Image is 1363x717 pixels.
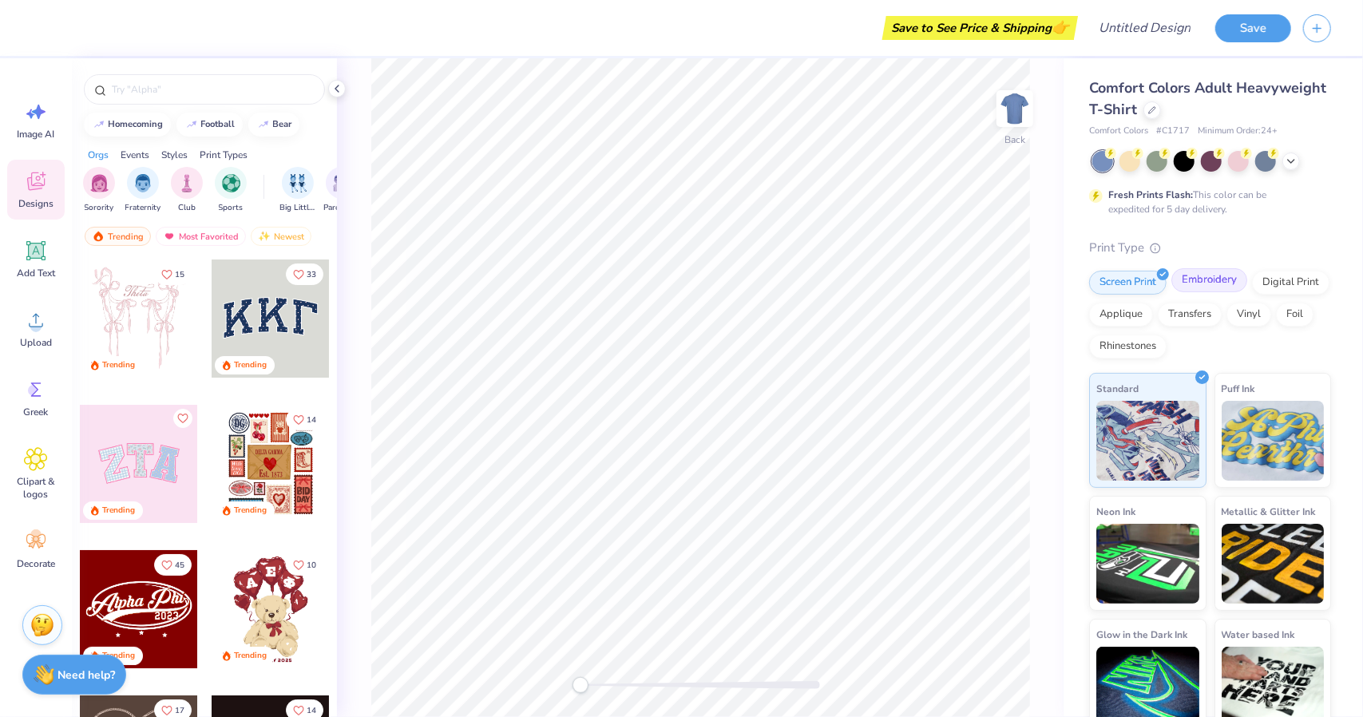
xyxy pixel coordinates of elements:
button: Like [154,263,192,285]
div: This color can be expedited for 5 day delivery. [1108,188,1305,216]
img: newest.gif [258,231,271,242]
div: Screen Print [1089,271,1167,295]
span: Standard [1096,380,1139,397]
button: homecoming [84,113,171,137]
div: Styles [161,148,188,162]
button: filter button [323,167,360,214]
div: Trending [234,505,267,517]
img: Puff Ink [1222,401,1325,481]
span: 17 [175,707,184,715]
span: 👉 [1052,18,1069,37]
button: filter button [279,167,316,214]
div: Newest [251,227,311,246]
div: Trending [102,505,135,517]
div: Vinyl [1226,303,1271,327]
img: Metallic & Glitter Ink [1222,524,1325,604]
span: Greek [24,406,49,418]
span: 14 [307,416,316,424]
div: Trending [85,227,151,246]
span: Designs [18,197,53,210]
button: bear [248,113,299,137]
div: Save to See Price & Shipping [886,16,1074,40]
div: Trending [102,359,135,371]
div: Accessibility label [573,677,588,693]
div: filter for Big Little Reveal [279,167,316,214]
div: filter for Parent's Weekend [323,167,360,214]
div: Orgs [88,148,109,162]
div: Print Types [200,148,248,162]
button: Like [173,409,192,428]
input: Try "Alpha" [110,81,315,97]
div: Digital Print [1252,271,1329,295]
button: filter button [83,167,115,214]
span: Puff Ink [1222,380,1255,397]
img: Back [999,93,1031,125]
span: 15 [175,271,184,279]
span: Glow in the Dark Ink [1096,626,1187,643]
button: Like [154,554,192,576]
span: Comfort Colors [1089,125,1148,138]
span: Metallic & Glitter Ink [1222,503,1316,520]
div: homecoming [109,120,164,129]
span: 45 [175,561,184,569]
span: 14 [307,707,316,715]
div: Trending [234,359,267,371]
div: Trending [102,650,135,662]
div: Print Type [1089,239,1331,257]
button: Save [1215,14,1291,42]
input: Untitled Design [1086,12,1203,44]
div: Back [1004,133,1025,147]
span: Neon Ink [1096,503,1135,520]
img: Parent's Weekend Image [333,174,351,192]
button: filter button [171,167,203,214]
div: filter for Club [171,167,203,214]
span: Water based Ink [1222,626,1295,643]
div: filter for Fraternity [125,167,161,214]
strong: Need help? [58,667,116,683]
div: bear [273,120,292,129]
span: Minimum Order: 24 + [1198,125,1278,138]
span: Club [178,202,196,214]
span: Decorate [17,557,55,570]
img: trend_line.gif [257,120,270,129]
img: Neon Ink [1096,524,1199,604]
img: Big Little Reveal Image [289,174,307,192]
span: 10 [307,561,316,569]
img: trend_line.gif [185,120,198,129]
img: Sports Image [222,174,240,192]
div: Embroidery [1171,268,1247,292]
button: football [176,113,243,137]
span: Big Little Reveal [279,202,316,214]
img: trending.gif [92,231,105,242]
span: Parent's Weekend [323,202,360,214]
img: most_fav.gif [163,231,176,242]
span: Add Text [17,267,55,279]
div: Foil [1276,303,1313,327]
img: Fraternity Image [134,174,152,192]
img: Standard [1096,401,1199,481]
div: Most Favorited [156,227,246,246]
div: filter for Sports [215,167,247,214]
button: Like [286,263,323,285]
button: Like [286,409,323,430]
img: Sorority Image [90,174,109,192]
span: Comfort Colors Adult Heavyweight T-Shirt [1089,78,1326,119]
div: Transfers [1158,303,1222,327]
button: filter button [125,167,161,214]
div: Applique [1089,303,1153,327]
div: Events [121,148,149,162]
div: Trending [234,650,267,662]
span: 33 [307,271,316,279]
span: Sorority [85,202,114,214]
span: Clipart & logos [10,475,62,501]
div: Rhinestones [1089,335,1167,358]
span: Image AI [18,128,55,141]
span: Sports [219,202,244,214]
button: filter button [215,167,247,214]
img: trend_line.gif [93,120,105,129]
div: football [201,120,236,129]
button: Like [286,554,323,576]
img: Club Image [178,174,196,192]
span: # C1717 [1156,125,1190,138]
span: Upload [20,336,52,349]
